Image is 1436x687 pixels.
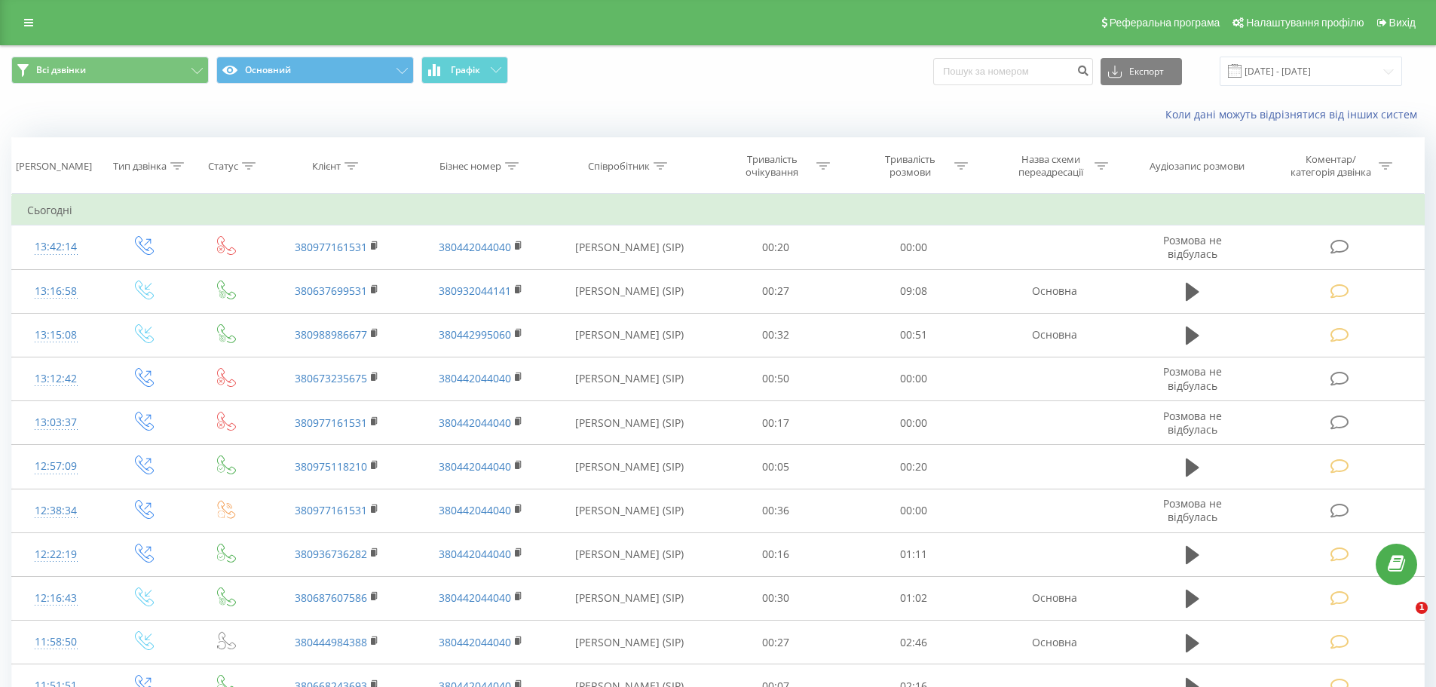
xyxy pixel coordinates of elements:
td: 00:27 [707,269,845,313]
div: 12:16:43 [27,584,85,613]
a: 380442995060 [439,327,511,342]
a: 380442044040 [439,503,511,517]
div: 11:58:50 [27,627,85,657]
div: 13:12:42 [27,364,85,394]
div: Статус [208,160,238,173]
a: 380977161531 [295,503,367,517]
span: Розмова не відбулась [1163,233,1222,261]
td: 02:46 [845,621,983,664]
a: 380442044040 [439,371,511,385]
a: 380442044040 [439,547,511,561]
a: Коли дані можуть відрізнятися вiд інших систем [1165,107,1425,121]
div: 12:57:09 [27,452,85,481]
td: Сьогодні [12,195,1425,225]
a: 380673235675 [295,371,367,385]
td: [PERSON_NAME] (SIP) [553,532,707,576]
a: 380975118210 [295,459,367,474]
div: 13:15:08 [27,320,85,350]
td: 09:08 [845,269,983,313]
div: Тривалість очікування [732,153,813,179]
a: 380442044040 [439,635,511,649]
div: Співробітник [588,160,650,173]
td: [PERSON_NAME] (SIP) [553,489,707,532]
td: 00:00 [845,225,983,269]
div: Назва схеми переадресації [1010,153,1091,179]
button: Основний [216,57,414,84]
td: 00:00 [845,401,983,445]
td: [PERSON_NAME] (SIP) [553,357,707,400]
span: Вихід [1389,17,1416,29]
td: Основна [982,269,1125,313]
span: Всі дзвінки [36,64,86,76]
iframe: Intercom live chat [1385,602,1421,638]
div: 13:16:58 [27,277,85,306]
span: Розмова не відбулась [1163,496,1222,524]
span: Налаштування профілю [1246,17,1364,29]
div: Тип дзвінка [113,160,167,173]
td: Основна [982,313,1125,357]
div: 13:03:37 [27,408,85,437]
td: 00:30 [707,576,845,620]
td: Основна [982,621,1125,664]
span: Графік [451,65,480,75]
td: 01:11 [845,532,983,576]
div: Клієнт [312,160,341,173]
a: 380687607586 [295,590,367,605]
button: Графік [421,57,508,84]
div: [PERSON_NAME] [16,160,92,173]
td: [PERSON_NAME] (SIP) [553,313,707,357]
a: 380977161531 [295,416,367,430]
td: 01:02 [845,576,983,620]
a: 380637699531 [295,284,367,298]
td: 00:36 [707,489,845,532]
td: 00:17 [707,401,845,445]
a: 380932044141 [439,284,511,298]
a: 380442044040 [439,590,511,605]
div: Тривалість розмови [870,153,951,179]
button: Всі дзвінки [11,57,209,84]
span: Розмова не відбулась [1163,364,1222,392]
a: 380442044040 [439,416,511,430]
td: 00:20 [707,225,845,269]
td: 00:20 [845,445,983,489]
a: 380442044040 [439,240,511,254]
span: Розмова не відбулась [1163,409,1222,437]
a: 380988986677 [295,327,367,342]
div: Аудіозапис розмови [1150,160,1245,173]
div: Бізнес номер [439,160,501,173]
a: 380442044040 [439,459,511,474]
td: 00:00 [845,489,983,532]
td: 00:51 [845,313,983,357]
td: [PERSON_NAME] (SIP) [553,401,707,445]
td: 00:27 [707,621,845,664]
td: 00:16 [707,532,845,576]
a: 380936736282 [295,547,367,561]
span: Реферальна програма [1110,17,1220,29]
div: 12:22:19 [27,540,85,569]
span: 1 [1416,602,1428,614]
button: Експорт [1101,58,1182,85]
td: [PERSON_NAME] (SIP) [553,445,707,489]
td: 00:05 [707,445,845,489]
div: Коментар/категорія дзвінка [1287,153,1375,179]
td: Основна [982,576,1125,620]
input: Пошук за номером [933,58,1093,85]
td: 00:32 [707,313,845,357]
div: 13:42:14 [27,232,85,262]
td: [PERSON_NAME] (SIP) [553,576,707,620]
td: [PERSON_NAME] (SIP) [553,269,707,313]
a: 380444984388 [295,635,367,649]
a: 380977161531 [295,240,367,254]
td: 00:50 [707,357,845,400]
td: [PERSON_NAME] (SIP) [553,621,707,664]
td: [PERSON_NAME] (SIP) [553,225,707,269]
div: 12:38:34 [27,496,85,526]
td: 00:00 [845,357,983,400]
